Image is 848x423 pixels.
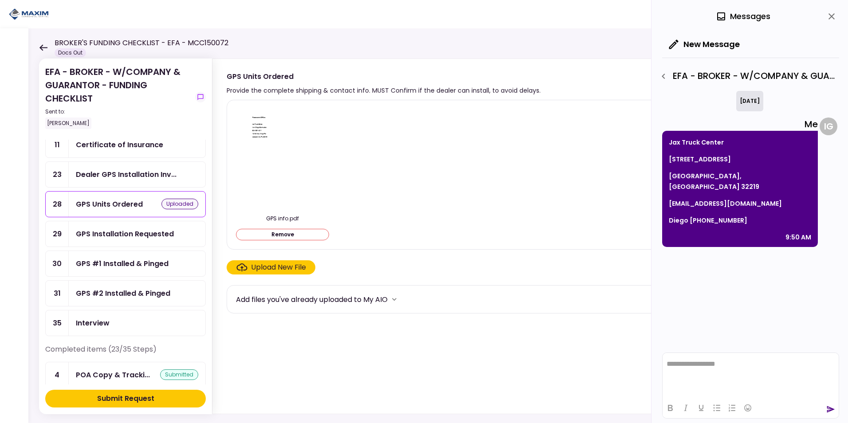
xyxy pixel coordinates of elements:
button: send [826,405,835,414]
div: GPS Units OrderedProvide the complete shipping & contact info. MUST Confirm if the dealer can ins... [212,59,830,414]
div: Sent to: [45,108,192,116]
div: GPS Units Ordered [76,199,143,210]
div: EFA - BROKER - W/COMPANY & GUARANTOR - FUNDING CHECKLIST [45,65,192,129]
button: close [824,9,839,24]
div: 35 [46,310,69,336]
button: New Message [662,33,747,56]
a: 11Certificate of Insurance [45,132,206,158]
div: Docs Out [55,48,86,57]
div: Provide the complete shipping & contact info. MUST Confirm if the dealer can install, to avoid de... [227,85,541,96]
div: Certificate of Insurance [76,139,163,150]
div: POA Copy & Tracking Receipt [76,369,150,380]
div: 9:50 AM [785,232,811,243]
div: 30 [46,251,69,276]
button: more [388,293,401,306]
div: GPS info.pdf [236,215,329,223]
p: Diego [PHONE_NUMBER] [669,215,811,226]
button: Remove [236,229,329,240]
div: 28 [46,192,69,217]
div: 4 [46,362,69,388]
div: Messages [716,10,770,23]
div: EFA - BROKER - W/COMPANY & GUARANTOR - FUNDING CHECKLIST - GPS Units Ordered [656,69,839,84]
div: Interview [76,317,110,329]
a: 29GPS Installation Requested [45,221,206,247]
div: Me [662,117,818,131]
button: Underline [694,402,709,414]
div: Dealer GPS Installation Invoice [76,169,177,180]
div: Completed items (23/35 Steps) [45,344,206,362]
div: GPS Units Ordered [227,71,541,82]
button: Italic [678,402,693,414]
div: [PERSON_NAME] [45,117,91,129]
div: 29 [46,221,69,247]
img: Partner icon [9,8,49,21]
a: 28GPS Units Ordereduploaded [45,191,206,217]
div: uploaded [161,199,198,209]
a: 30GPS #1 Installed & Pinged [45,251,206,277]
button: Submit Request [45,390,206,407]
a: 35Interview [45,310,206,336]
div: I G [820,117,837,135]
div: 23 [46,162,69,187]
div: Upload New File [251,262,306,273]
div: Add files you've already uploaded to My AIO [236,294,388,305]
div: 31 [46,281,69,306]
button: Emojis [740,402,755,414]
button: Bold [663,402,678,414]
div: 11 [46,132,69,157]
div: GPS #2 Installed & Pinged [76,288,170,299]
a: 31GPS #2 Installed & Pinged [45,280,206,306]
button: show-messages [195,92,206,102]
div: GPS Installation Requested [76,228,174,239]
div: Submit Request [97,393,154,404]
h1: BROKER'S FUNDING CHECKLIST - EFA - MCC150072 [55,38,228,48]
a: 23Dealer GPS Installation Invoice [45,161,206,188]
p: Jax Truck Center [669,137,811,148]
button: Numbered list [725,402,740,414]
a: 4POA Copy & Tracking Receiptsubmitted [45,362,206,388]
p: [GEOGRAPHIC_DATA], [GEOGRAPHIC_DATA] 32219 [669,171,811,192]
span: Click here to upload the required document [227,260,315,274]
iframe: Rich Text Area [663,353,839,397]
div: [DATE] [736,91,763,111]
p: [EMAIL_ADDRESS][DOMAIN_NAME] [669,198,811,209]
div: GPS #1 Installed & Pinged [76,258,169,269]
button: Bullet list [709,402,724,414]
div: submitted [160,369,198,380]
p: [STREET_ADDRESS] [669,154,811,164]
